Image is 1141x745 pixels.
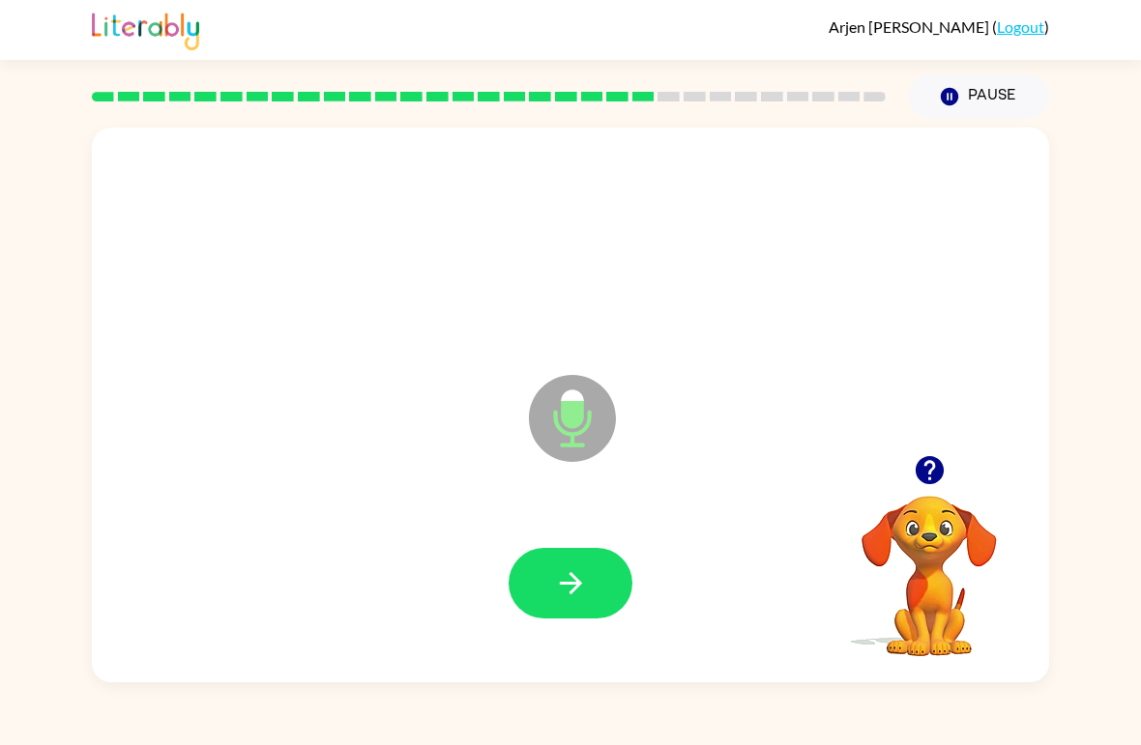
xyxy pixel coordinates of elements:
span: Arjen [PERSON_NAME] [829,17,992,36]
a: Logout [997,17,1044,36]
video: Your browser must support playing .mp4 files to use Literably. Please try using another browser. [833,466,1026,659]
button: Pause [909,74,1049,119]
img: Literably [92,8,199,50]
div: ( ) [829,17,1049,36]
